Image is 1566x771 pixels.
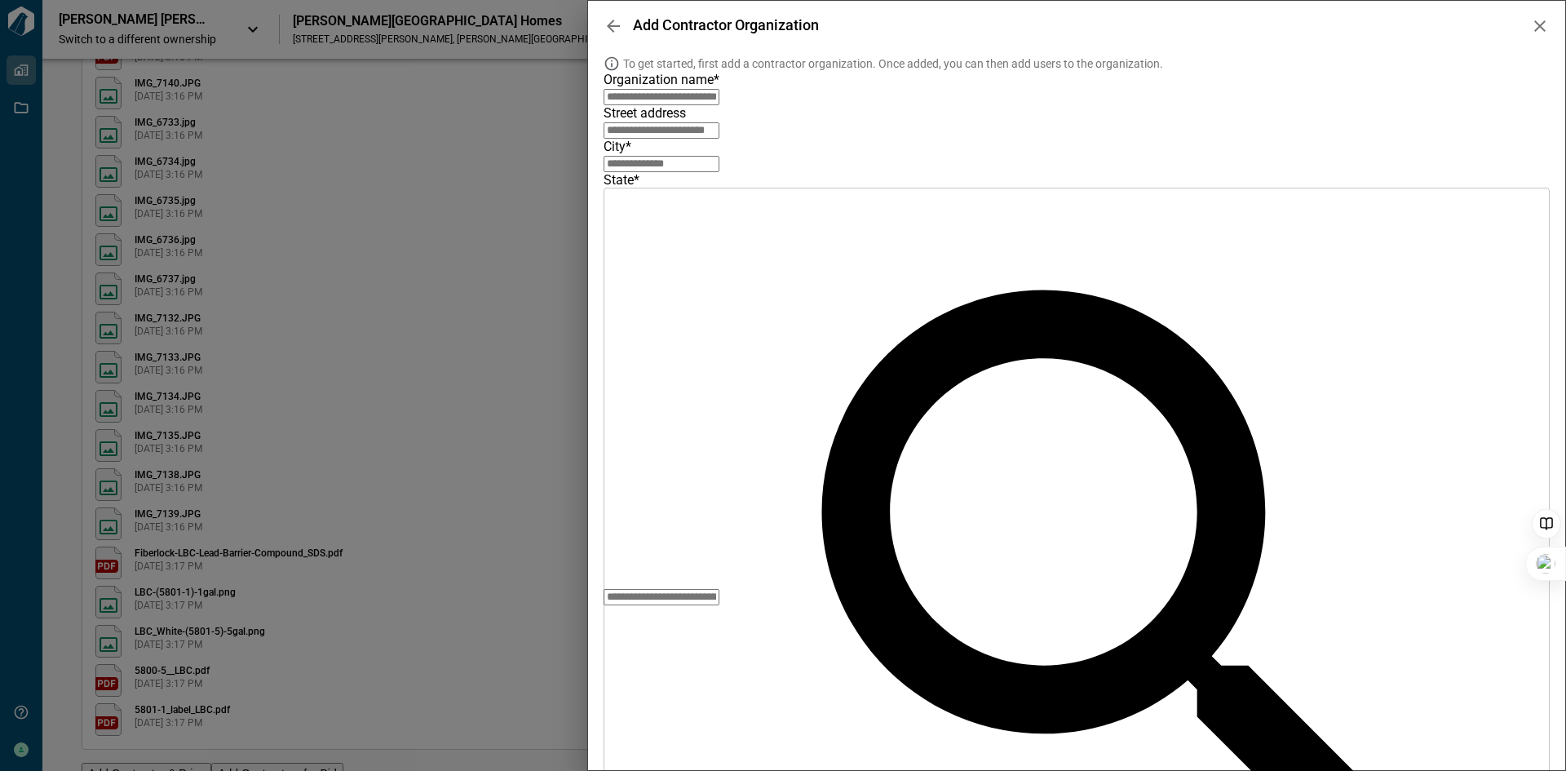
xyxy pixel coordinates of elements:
span: Street address [604,105,686,121]
span: State * [604,172,639,188]
span: Organization name * [604,72,719,87]
span: Add Contractor Organization [630,16,819,33]
span: To get started, first add a contractor organization. Once added, you can then add users to the or... [623,55,1163,72]
span: City * [604,139,631,154]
